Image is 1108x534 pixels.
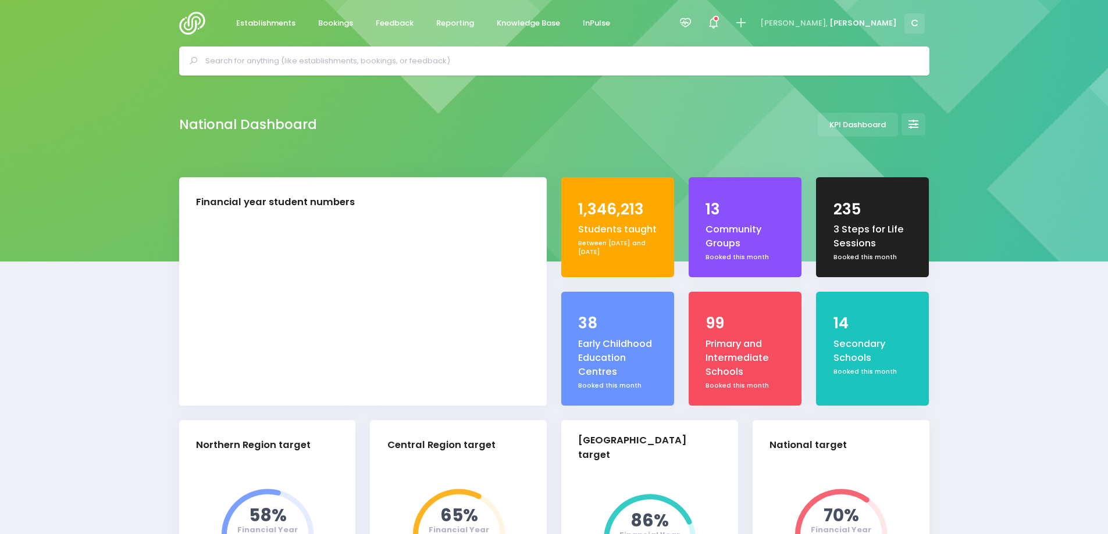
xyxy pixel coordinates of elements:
[904,13,925,34] span: C
[366,12,423,35] a: Feedback
[376,17,414,29] span: Feedback
[309,12,363,35] a: Bookings
[227,12,305,35] a: Establishments
[833,312,913,335] div: 14
[487,12,570,35] a: Knowledge Base
[436,17,474,29] span: Reporting
[427,12,484,35] a: Reporting
[573,12,620,35] a: InPulse
[318,17,353,29] span: Bookings
[769,438,847,453] div: National target
[497,17,560,29] span: Knowledge Base
[578,337,657,379] div: Early Childhood Education Centres
[833,367,913,377] div: Booked this month
[829,17,897,29] span: [PERSON_NAME]
[196,438,311,453] div: Northern Region target
[833,253,913,262] div: Booked this month
[387,438,496,453] div: Central Region target
[706,198,785,221] div: 13
[706,223,785,251] div: Community Groups
[179,12,212,35] img: Logo
[706,312,785,335] div: 99
[833,198,913,221] div: 235
[706,381,785,390] div: Booked this month
[578,312,657,335] div: 38
[578,381,657,390] div: Booked this month
[578,433,711,463] div: [GEOGRAPHIC_DATA] target
[706,337,785,379] div: Primary and Intermediate Schools
[205,52,913,70] input: Search for anything (like establishments, bookings, or feedback)
[706,253,785,262] div: Booked this month
[760,17,828,29] span: [PERSON_NAME],
[578,239,657,257] div: Between [DATE] and [DATE]
[179,117,317,132] h2: National Dashboard
[583,17,610,29] span: InPulse
[818,113,898,137] a: KPI Dashboard
[833,223,913,251] div: 3 Steps for Life Sessions
[196,195,355,210] div: Financial year student numbers
[578,198,657,221] div: 1,346,213
[236,17,295,29] span: Establishments
[833,337,913,365] div: Secondary Schools
[578,223,657,236] div: Students taught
